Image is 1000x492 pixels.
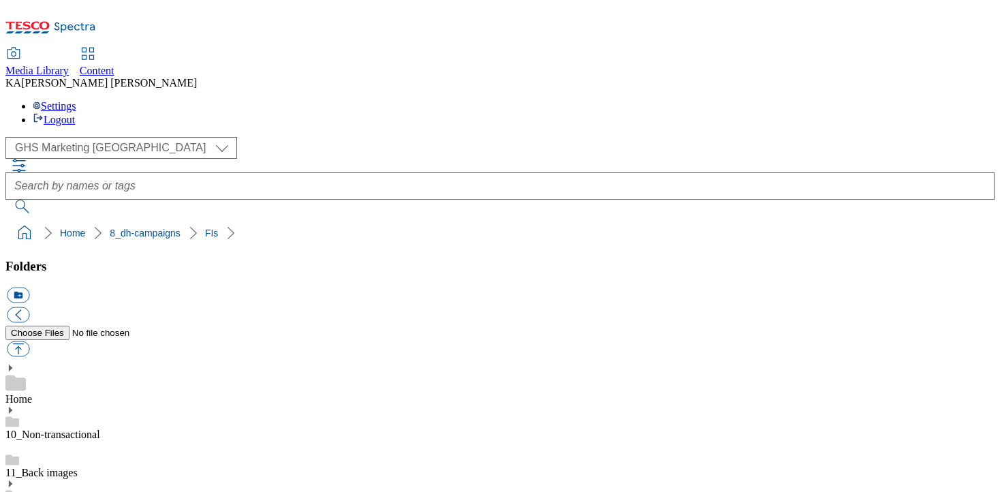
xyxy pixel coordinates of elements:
a: FIs [205,228,218,239]
span: [PERSON_NAME] [PERSON_NAME] [21,77,197,89]
a: home [14,222,35,244]
a: Logout [33,114,75,125]
a: 8_dh-campaigns [110,228,181,239]
span: Content [80,65,114,76]
a: Media Library [5,48,69,77]
a: Home [60,228,85,239]
a: 10_Non-transactional [5,429,100,440]
input: Search by names or tags [5,172,995,200]
span: Media Library [5,65,69,76]
a: Settings [33,100,76,112]
a: Content [80,48,114,77]
a: Home [5,393,32,405]
span: KA [5,77,21,89]
h3: Folders [5,259,995,274]
a: 11_Back images [5,467,78,478]
nav: breadcrumb [5,220,995,246]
